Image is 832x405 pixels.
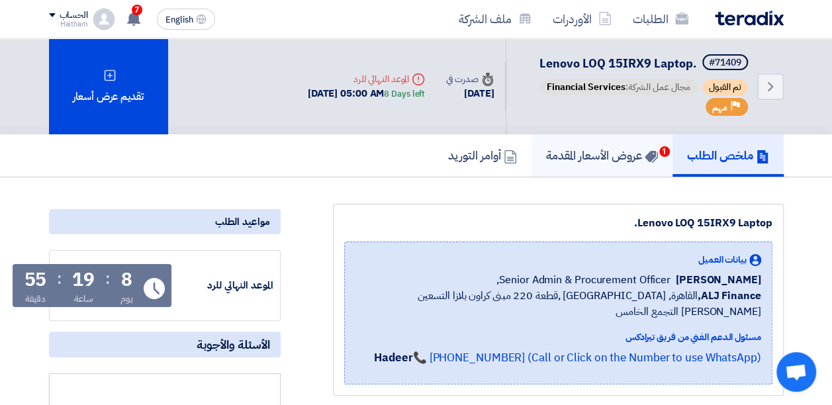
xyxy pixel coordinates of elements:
[49,38,168,134] div: تقديم عرض أسعار
[659,146,670,157] span: 1
[344,215,772,231] div: Lenovo LOQ 15IRX9 Laptop.
[715,11,784,26] img: Teradix logo
[709,58,741,67] div: #71409
[413,349,761,366] a: 📞 [PHONE_NUMBER] (Call or Click on the Number to use WhatsApp)
[374,349,412,366] strong: Hadeer
[448,3,542,34] a: ملف الشركة
[698,288,761,304] b: ALJ Finance,
[132,5,142,15] span: 7
[308,72,425,86] div: الموعد النهائي للرد
[384,87,425,101] div: 8 Days left
[355,330,761,344] div: مسئول الدعم الفني من فريق تيرادكس
[446,72,494,86] div: صدرت في
[496,272,670,288] span: Senior Admin & Procurement Officer,
[698,253,747,267] span: بيانات العميل
[24,271,47,289] div: 55
[120,292,133,306] div: يوم
[776,352,816,392] div: Open chat
[49,209,281,234] div: مواعيد الطلب
[174,278,273,293] div: الموعد النهائي للرد
[434,134,532,177] a: أوامر التوريد
[105,267,110,291] div: :
[49,21,88,28] div: Haitham
[542,3,622,34] a: الأوردرات
[197,337,270,352] span: الأسئلة والأجوبة
[532,134,672,177] a: عروض الأسعار المقدمة1
[72,271,95,289] div: 19
[60,10,88,21] div: الحساب
[539,54,697,72] span: Lenovo LOQ 15IRX9 Laptop.
[547,80,625,94] span: Financial Services
[537,54,751,73] h5: Lenovo LOQ 15IRX9 Laptop.
[165,15,193,24] span: English
[25,292,46,306] div: دقيقة
[355,288,761,320] span: القاهرة, [GEOGRAPHIC_DATA] ,قطعة 220 مبنى كراون بلازا التسعين [PERSON_NAME] التجمع الخامس
[448,148,517,163] h5: أوامر التوريد
[676,272,761,288] span: [PERSON_NAME]
[622,3,699,34] a: الطلبات
[687,148,769,163] h5: ملخص الطلب
[308,86,425,101] div: [DATE] 05:00 AM
[121,271,132,289] div: 8
[672,134,784,177] a: ملخص الطلب
[446,86,494,101] div: [DATE]
[702,79,748,95] span: تم القبول
[74,292,93,306] div: ساعة
[93,9,115,30] img: profile_test.png
[540,79,697,95] span: مجال عمل الشركة:
[57,267,62,291] div: :
[157,9,215,30] button: English
[712,101,727,114] span: مهم
[546,148,658,163] h5: عروض الأسعار المقدمة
